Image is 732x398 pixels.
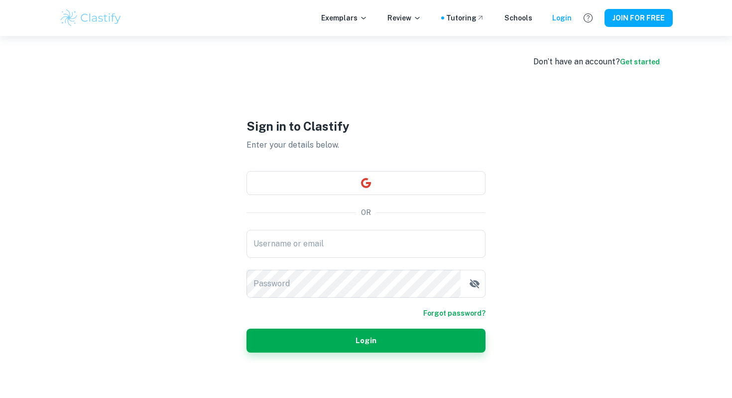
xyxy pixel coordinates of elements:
[361,207,371,218] p: OR
[321,12,367,23] p: Exemplars
[620,58,660,66] a: Get started
[246,139,486,151] p: Enter your details below.
[246,329,486,353] button: Login
[387,12,421,23] p: Review
[605,9,673,27] button: JOIN FOR FREE
[246,117,486,135] h1: Sign in to Clastify
[504,12,532,23] a: Schools
[423,308,486,319] a: Forgot password?
[552,12,572,23] a: Login
[446,12,485,23] a: Tutoring
[59,8,122,28] img: Clastify logo
[580,9,597,26] button: Help and Feedback
[533,56,660,68] div: Don’t have an account?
